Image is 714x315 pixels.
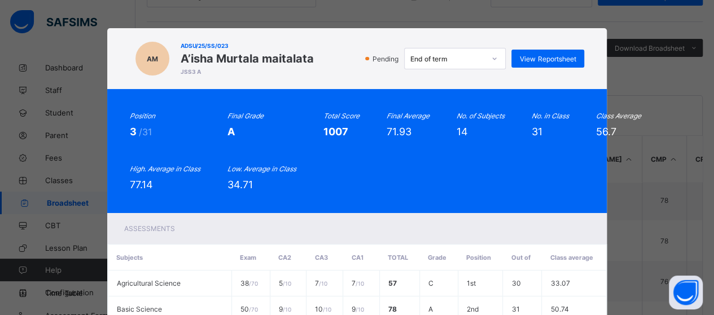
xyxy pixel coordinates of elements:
[387,126,411,137] span: 71.93
[116,254,143,261] span: Subjects
[428,279,433,287] span: C
[388,305,397,313] span: 78
[315,279,327,287] span: 7
[467,279,476,287] span: 1st
[240,279,258,287] span: 38
[596,126,616,137] span: 56.7
[457,112,505,120] i: No. of Subjects
[428,254,446,261] span: Grade
[227,179,253,190] span: 34.71
[356,306,364,313] span: / 10
[371,55,402,63] span: Pending
[283,280,291,287] span: / 10
[550,279,570,287] span: 33.07
[130,112,155,120] i: Position
[181,42,314,49] span: ADSU/25/SS/023
[283,306,291,313] span: / 10
[278,254,291,261] span: CA2
[117,279,181,287] span: Agricultural Science
[388,279,397,287] span: 57
[249,306,258,313] span: / 70
[319,280,327,287] span: / 10
[130,179,153,190] span: 77.14
[532,112,569,120] i: No. in Class
[240,305,258,313] span: 50
[249,280,258,287] span: / 70
[323,112,360,120] i: Total Score
[352,305,364,313] span: 9
[467,305,479,313] span: 2nd
[532,126,542,137] span: 31
[511,279,520,287] span: 30
[388,254,408,261] span: Total
[130,165,200,173] i: High. Average in Class
[315,305,331,313] span: 10
[351,254,363,261] span: CA1
[130,126,139,137] span: 3
[550,254,593,261] span: Class average
[227,165,296,173] i: Low. Average in Class
[428,305,433,313] span: A
[139,126,152,137] span: /31
[240,254,256,261] span: Exam
[181,52,314,65] span: A’isha Murtala maitalata
[227,126,235,137] span: A
[147,55,158,63] span: AM
[669,276,703,309] button: Open asap
[387,112,430,120] i: Final Average
[315,254,328,261] span: CA3
[356,280,364,287] span: / 10
[410,55,485,63] div: End of term
[279,279,291,287] span: 5
[550,305,568,313] span: 50.74
[181,68,314,75] span: JSS3 A
[352,279,364,287] span: 7
[323,126,348,137] span: 1007
[117,305,162,313] span: Basic Science
[227,112,264,120] i: Final Grade
[466,254,491,261] span: Position
[323,306,331,313] span: / 10
[511,254,531,261] span: Out of
[279,305,291,313] span: 9
[520,55,576,63] span: View Reportsheet
[124,224,175,233] span: Assessments
[457,126,468,137] span: 14
[596,112,641,120] i: Class Average
[511,305,519,313] span: 31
